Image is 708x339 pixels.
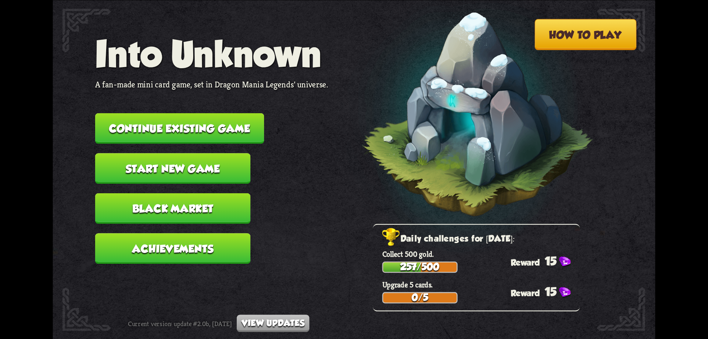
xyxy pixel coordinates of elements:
div: 257/500 [383,262,457,272]
button: Black Market [95,193,250,224]
button: Start new game [95,153,250,184]
div: 15 [511,254,580,268]
h1: Into Unknown [95,33,328,74]
button: Continue existing game [95,113,264,143]
h2: Daily challenges for [DATE]: [382,232,580,247]
button: View updates [237,315,309,332]
p: Collect 500 gold. [382,249,580,259]
div: 15 [511,285,580,298]
button: Achievements [95,233,250,264]
p: Upgrade 5 cards. [382,280,580,290]
div: Current version: update #2.0b, [DATE] [128,315,309,332]
div: 0/5 [383,293,457,302]
p: A fan-made mini card game, set in Dragon Mania Legends' universe. [95,79,328,89]
button: How to play [534,19,636,50]
img: Golden_Trophy_Icon.png [382,228,400,247]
